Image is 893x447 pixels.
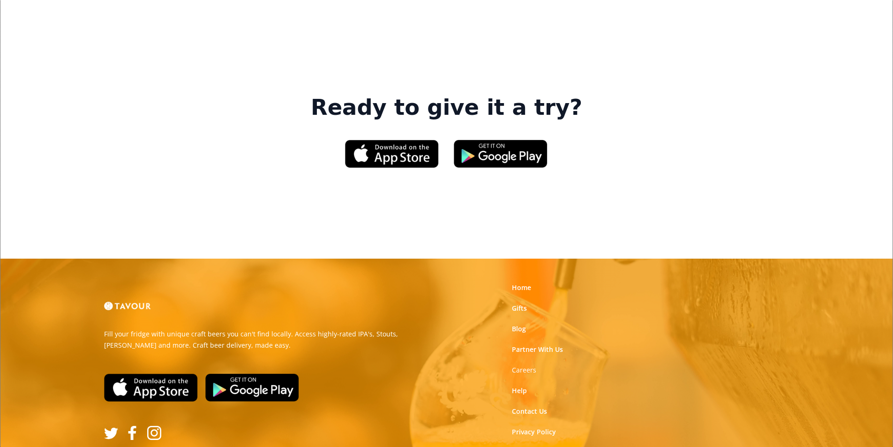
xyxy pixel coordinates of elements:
[512,365,536,374] strong: Careers
[512,427,556,437] a: Privacy Policy
[512,407,547,416] a: Contact Us
[512,386,527,395] a: Help
[512,365,536,375] a: Careers
[311,95,582,121] strong: Ready to give it a try?
[512,345,563,354] a: Partner With Us
[512,304,527,313] a: Gifts
[104,328,440,351] p: Fill your fridge with unique craft beers you can't find locally. Access highly-rated IPA's, Stout...
[512,324,526,334] a: Blog
[512,283,531,292] a: Home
